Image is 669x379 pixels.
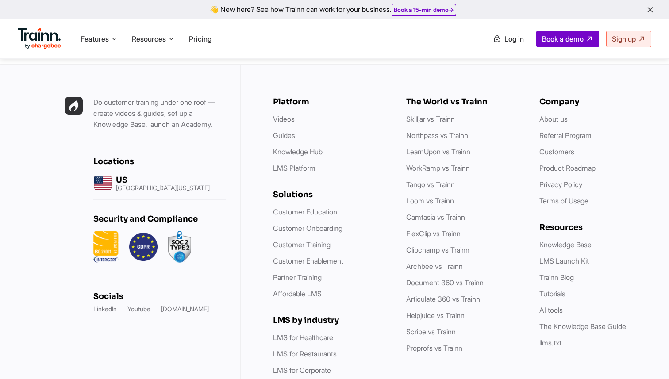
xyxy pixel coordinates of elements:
[539,180,582,189] a: Privacy Policy
[93,291,226,301] h6: Socials
[539,338,561,347] a: llms.txt
[612,34,636,43] span: Sign up
[5,5,664,14] div: 👋 New here? See how Trainn can work for your business.
[273,315,388,325] h6: LMS by industry
[189,34,211,43] a: Pricing
[539,322,626,331] a: The Knowledge Base Guide
[161,305,209,314] a: [DOMAIN_NAME]
[406,245,469,254] a: Clipchamp vs Trainn
[93,305,117,314] a: LinkedIn
[606,31,651,47] a: Sign up
[406,278,484,287] a: Document 360 vs Trainn
[406,147,470,156] a: LearnUpon vs Trainn
[93,97,226,130] p: Do customer training under one roof — create videos & guides, set up a Knowledge Base, launch an ...
[116,175,210,185] h6: US
[273,115,295,123] a: Videos
[539,115,568,123] a: About us
[81,34,109,44] span: Features
[93,231,119,263] img: ISO
[504,34,524,43] span: Log in
[116,185,210,191] p: [GEOGRAPHIC_DATA][US_STATE]
[132,34,166,44] span: Resources
[273,164,315,172] a: LMS Platform
[542,34,584,43] span: Book a demo
[406,196,454,205] a: Loom vs Trainn
[273,256,343,265] a: Customer Enablement
[625,337,669,379] iframe: Chat Widget
[273,240,331,249] a: Customer Training
[539,306,563,314] a: AI tools
[273,273,322,282] a: Partner Training
[406,213,465,222] a: Camtasia vs Trainn
[536,31,599,47] a: Book a demo
[406,180,455,189] a: Tango vs Trainn
[406,311,465,320] a: Helpjuice vs Trainn
[539,256,589,265] a: LMS Launch Kit
[273,97,388,107] h6: Platform
[539,289,565,298] a: Tutorials
[488,31,529,47] a: Log in
[406,131,468,140] a: Northpass vs Trainn
[406,344,462,352] a: Proprofs vs Trainn
[273,349,337,358] a: LMS for Restaurants
[539,131,592,140] a: Referral Program
[406,229,461,238] a: FlexClip vs Trainn
[18,28,61,49] img: Trainn Logo
[168,231,191,263] img: soc2
[273,289,322,298] a: Affordable LMS
[539,222,655,232] h6: Resources
[127,305,150,314] a: Youtube
[273,190,388,199] h6: Solutions
[539,147,574,156] a: Customers
[539,97,655,107] h6: Company
[406,327,456,336] a: Scribe vs Trainn
[273,131,295,140] a: Guides
[539,273,574,282] a: Trainn Blog
[93,214,226,224] h6: Security and Compliance
[539,196,588,205] a: Terms of Usage
[406,115,455,123] a: Skilljar vs Trainn
[273,366,331,375] a: LMS for Corporate
[406,262,463,271] a: Archbee vs Trainn
[273,147,323,156] a: Knowledge Hub
[406,164,470,172] a: WorkRamp vs Trainn
[129,231,158,263] img: GDPR.png
[539,164,596,172] a: Product Roadmap
[394,6,449,13] b: Book a 15-min demo
[539,240,592,249] a: Knowledge Base
[93,157,226,166] h6: Locations
[406,295,480,303] a: Articulate 360 vs Trainn
[273,333,333,342] a: LMS for Healthcare
[93,173,112,192] img: us headquarters
[394,6,454,13] a: Book a 15-min demo→
[65,97,83,115] img: Trainn | everything under one roof
[273,207,337,216] a: Customer Education
[273,224,342,233] a: Customer Onboarding
[406,97,522,107] h6: The World vs Trainn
